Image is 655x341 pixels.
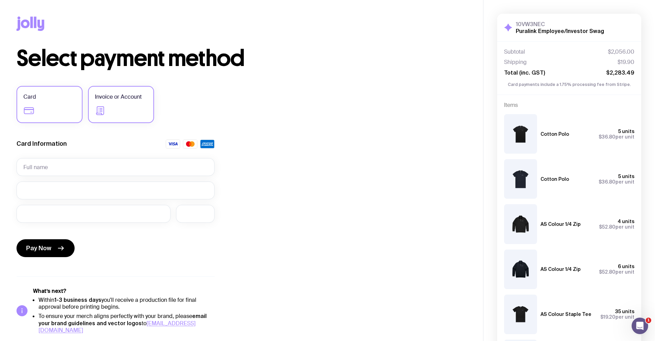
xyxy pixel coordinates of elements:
span: per unit [599,269,634,275]
span: per unit [599,179,634,185]
h3: AS Colour Staple Tee [541,311,591,317]
span: $19.20 [600,314,615,320]
h3: Cotton Polo [541,131,569,137]
span: per unit [599,224,634,230]
h1: Select payment method [17,47,467,69]
span: $36.80 [599,179,615,185]
h2: Puralink Employee/Investor Swag [516,27,604,34]
span: $19.90 [618,59,634,66]
p: Card payments include a 1.75% processing fee from Stripe. [504,81,634,88]
span: 1 [646,318,651,323]
h5: What’s next? [33,288,215,295]
span: Shipping [504,59,527,66]
span: $2,056.00 [608,48,634,55]
span: $36.80 [599,134,615,140]
button: Pay Now [17,239,75,257]
h3: Cotton Polo [541,176,569,182]
span: $52.80 [599,224,615,230]
h3: 10VW3NEC [516,21,604,27]
strong: email your brand guidelines and vector logos [39,313,207,326]
a: [EMAIL_ADDRESS][DOMAIN_NAME] [39,320,196,334]
span: $2,283.49 [606,69,634,76]
strong: 1-3 business days [54,297,101,303]
span: per unit [599,134,634,140]
span: Subtotal [504,48,525,55]
span: Pay Now [26,244,51,252]
span: 5 units [618,129,634,134]
span: Card [23,93,36,101]
span: Invoice or Account [95,93,142,101]
label: Card Information [17,140,67,148]
span: per unit [600,314,634,320]
iframe: Secure card number input frame [23,187,208,194]
span: 35 units [615,309,634,314]
span: Total (inc. GST) [504,69,545,76]
span: 4 units [618,219,634,224]
input: Full name [17,158,215,176]
iframe: Secure expiration date input frame [23,210,164,217]
h4: Items [504,102,634,109]
iframe: Secure CVC input frame [183,210,208,217]
span: $52.80 [599,269,615,275]
span: 5 units [618,174,634,179]
iframe: Intercom live chat [632,318,648,334]
span: 6 units [618,264,634,269]
h3: AS Colour 1/4 Zip [541,221,581,227]
h3: AS Colour 1/4 Zip [541,266,581,272]
li: Within you'll receive a production file for final approval before printing begins. [39,296,215,310]
li: To ensure your merch aligns perfectly with your brand, please to [39,312,215,334]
